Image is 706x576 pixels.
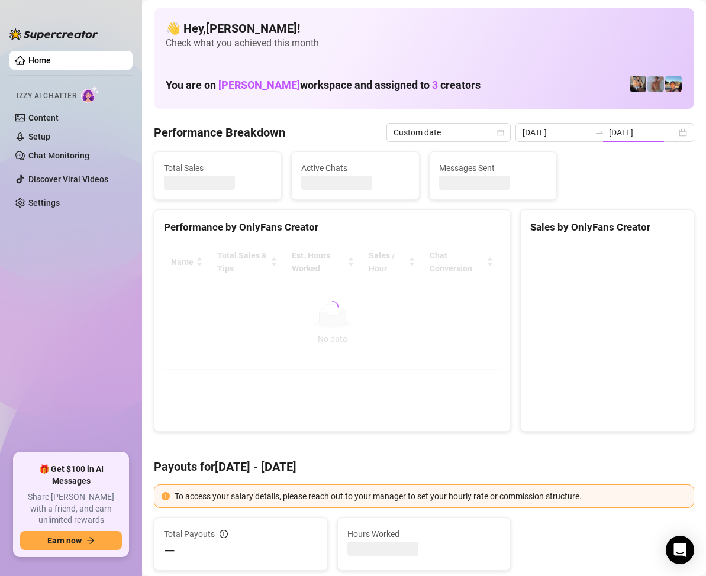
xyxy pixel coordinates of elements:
button: Earn nowarrow-right [20,531,122,550]
h4: Performance Breakdown [154,124,285,141]
span: info-circle [220,530,228,538]
a: Settings [28,198,60,208]
h4: 👋 Hey, [PERSON_NAME] ! [166,20,682,37]
input: End date [609,126,676,139]
span: 🎁 Get $100 in AI Messages [20,464,122,487]
span: — [164,542,175,561]
span: Izzy AI Chatter [17,90,76,102]
span: Earn now [47,536,82,545]
h4: Payouts for [DATE] - [DATE] [154,458,694,475]
a: Setup [28,132,50,141]
a: Content [28,113,59,122]
span: 3 [432,79,438,91]
input: Start date [523,126,590,139]
a: Discover Viral Videos [28,174,108,184]
span: Check what you achieved this month [166,37,682,50]
span: exclamation-circle [162,492,170,500]
a: Chat Monitoring [28,151,89,160]
h1: You are on workspace and assigned to creators [166,79,481,92]
a: Home [28,56,51,65]
div: Performance by OnlyFans Creator [164,219,501,235]
span: [PERSON_NAME] [218,79,300,91]
span: Messages Sent [439,161,547,174]
span: Total Sales [164,161,272,174]
img: logo-BBDzfeDw.svg [9,28,98,40]
span: swap-right [595,128,604,137]
img: AI Chatter [81,86,99,103]
span: Active Chats [301,161,409,174]
img: George [630,76,646,92]
span: Custom date [394,124,504,141]
img: Zach [665,76,682,92]
span: arrow-right [86,536,95,545]
span: calendar [497,129,504,136]
div: Sales by OnlyFans Creator [530,219,684,235]
div: Open Intercom Messenger [666,536,694,564]
span: Share [PERSON_NAME] with a friend, and earn unlimited rewards [20,491,122,526]
div: To access your salary details, please reach out to your manager to set your hourly rate or commis... [175,490,686,503]
img: Joey [647,76,664,92]
span: loading [324,299,340,315]
span: Hours Worked [347,528,501,541]
span: to [595,128,604,137]
span: Total Payouts [164,528,215,541]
